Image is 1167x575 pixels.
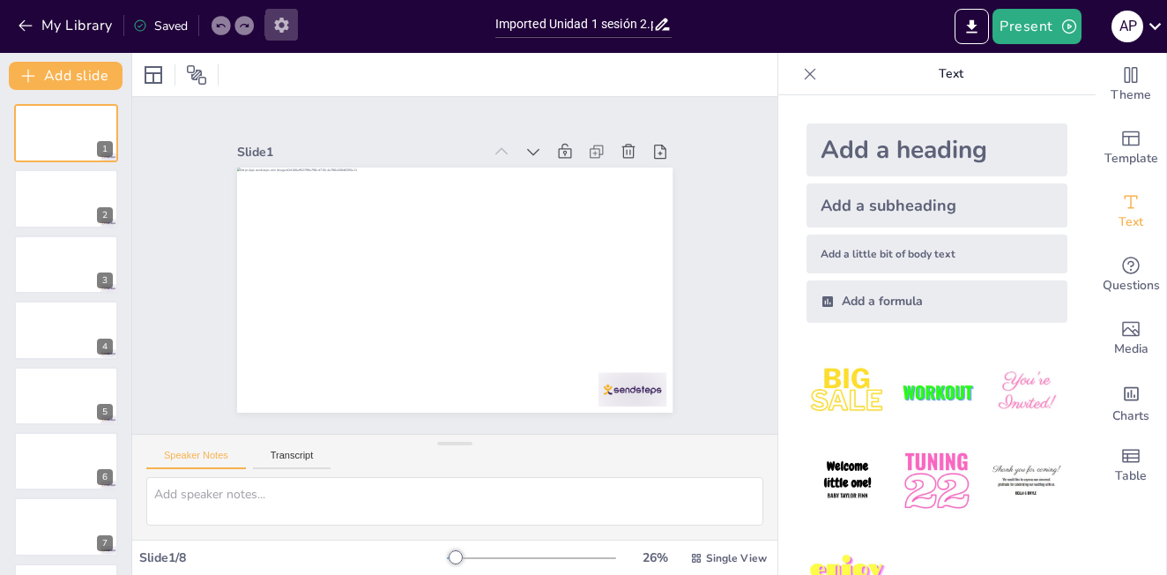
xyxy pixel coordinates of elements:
div: Add ready made slides [1096,116,1166,180]
div: 4 [14,301,118,359]
div: Add a subheading [806,183,1067,228]
button: Add slide [9,62,123,90]
div: Add a little bit of body text [806,235,1067,273]
div: 6 [97,469,113,485]
div: Change the overall theme [1096,53,1166,116]
img: 3.jpeg [985,351,1067,433]
div: 5 [97,404,113,420]
div: A P [1111,11,1143,42]
img: 4.jpeg [806,440,888,522]
span: Single View [706,551,767,565]
div: 2 [97,207,113,223]
span: Position [186,64,207,86]
div: Slide 1 [332,283,448,514]
span: Questions [1103,276,1160,295]
span: Text [1119,213,1143,232]
button: Transcript [253,450,331,469]
input: Insert title [495,11,654,37]
div: 26 % [634,549,676,566]
span: Theme [1111,86,1151,105]
button: My Library [13,11,120,40]
div: 2 [14,169,118,228]
div: 5 [14,367,118,425]
div: Add a heading [806,123,1067,176]
div: Add images, graphics, shapes or video [1096,307,1166,370]
div: 4 [97,339,113,355]
button: A P [1111,9,1143,44]
div: Layout [139,61,167,89]
button: Present [992,9,1081,44]
div: 7 [97,535,113,551]
span: Template [1104,149,1158,168]
button: Speaker Notes [146,450,246,469]
span: Media [1114,340,1148,359]
div: 1 [14,104,118,162]
div: Add charts and graphs [1096,370,1166,434]
div: Add a table [1096,434,1166,497]
div: 7 [14,497,118,556]
div: 1 [97,141,113,157]
img: 2.jpeg [896,351,977,433]
div: 6 [14,432,118,490]
div: 3 [97,273,113,288]
div: 3 [14,235,118,294]
p: Text [824,53,1078,95]
img: 5.jpeg [896,440,977,522]
div: Get real-time input from your audience [1096,243,1166,307]
span: Charts [1112,407,1149,426]
span: Table [1115,467,1147,486]
div: Add a formula [806,280,1067,323]
div: Slide 1 / 8 [139,549,447,566]
img: 1.jpeg [806,351,888,433]
img: 6.jpeg [985,440,1067,522]
button: Export to PowerPoint [955,9,989,44]
div: Saved [133,18,188,34]
div: Add text boxes [1096,180,1166,243]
